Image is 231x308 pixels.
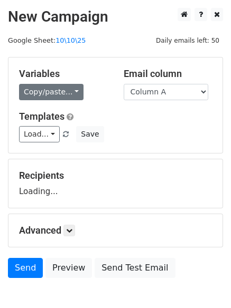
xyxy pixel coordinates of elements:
h5: Email column [124,68,212,80]
h5: Variables [19,68,108,80]
a: Templates [19,111,64,122]
h5: Advanced [19,225,212,236]
div: Loading... [19,170,212,197]
h2: New Campaign [8,8,223,26]
a: Copy/paste... [19,84,84,100]
a: Preview [45,258,92,278]
span: Daily emails left: 50 [152,35,223,46]
h5: Recipients [19,170,212,181]
a: 10\10\25 [56,36,86,44]
button: Save [76,126,104,142]
a: Send [8,258,43,278]
a: Send Test Email [95,258,175,278]
small: Google Sheet: [8,36,86,44]
a: Daily emails left: 50 [152,36,223,44]
a: Load... [19,126,60,142]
